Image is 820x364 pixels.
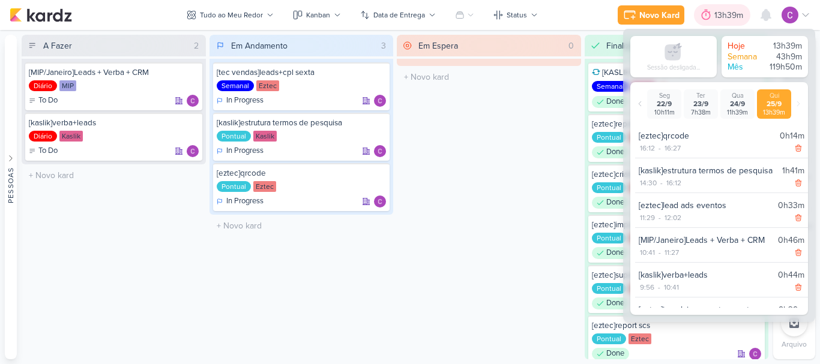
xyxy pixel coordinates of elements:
div: Kaslik [59,131,83,142]
div: [kaslik]estrutura termos de pesquisa [639,164,777,177]
div: Responsável: Carlos Lima [374,195,386,207]
button: Novo Kard [618,5,684,25]
div: [eztec]suporte meta [592,270,762,281]
div: 10h11m [650,109,679,116]
div: 25/9 [759,100,789,109]
input: + Novo kard [399,68,579,86]
p: In Progress [226,195,264,207]
input: + Novo kard [24,167,203,184]
div: 14:30 [639,178,658,188]
div: To Do [29,145,58,157]
div: 13h39m [766,41,802,52]
div: 1h41m [782,164,804,177]
div: [MIP/Janeiro]Leads + Verba + CRM [29,67,199,78]
div: Diário [29,131,57,142]
div: Pontual [217,131,251,142]
div: 11:27 [663,247,680,258]
div: 2 [189,40,203,52]
div: In Progress [217,145,264,157]
img: Carlos Lima [374,145,386,157]
div: Done [592,297,629,309]
p: Done [606,348,624,360]
div: [eztec]report scs [592,320,762,331]
div: Responsável: Carlos Lima [374,95,386,107]
div: Sessão desligada... [647,64,700,71]
div: Mês [728,62,764,73]
div: Pontual [592,182,626,193]
div: 10:41 [663,282,680,293]
div: A Fazer [43,40,72,52]
div: Pontual [592,132,626,143]
div: [eztec]impulsionamento eventos [639,303,774,316]
div: 3 [376,40,391,52]
div: Finalizado [606,40,644,52]
div: - [656,212,663,223]
div: [MIP/Janeiro]Leads + Verba + CRM [639,234,773,246]
div: 0 [564,40,579,52]
img: Carlos Lima [187,145,199,157]
div: Done [592,348,629,360]
div: Pessoas [5,167,16,203]
img: Carlos Lima [374,195,386,207]
div: 0h14m [780,130,804,142]
div: - [656,247,663,258]
div: [kaslik]verba+leads [639,269,773,281]
div: Eztec [629,333,651,344]
p: Done [606,96,624,108]
div: Done [592,247,629,259]
p: Done [606,297,624,309]
div: Semana [728,52,764,62]
div: [KASLIK] SALDO DA CONTA [592,67,762,78]
div: 0h44m [778,269,804,281]
div: [tec vendas]leads+cpl sexta [217,67,387,78]
p: Done [606,247,624,259]
input: + Novo kard [212,217,391,234]
div: Pontual [592,333,626,344]
div: In Progress [217,195,264,207]
div: Hoje [728,41,764,52]
div: In Progress [217,95,264,107]
div: Em Andamento [231,40,288,52]
button: Pessoas [5,35,17,359]
div: Responsável: Carlos Lima [187,145,199,157]
div: 0h46m [778,234,804,246]
p: Done [606,146,624,158]
p: To Do [38,145,58,157]
div: Kaslik [253,131,277,142]
div: - [658,178,665,188]
div: 16:27 [663,143,682,154]
div: Done [592,197,629,209]
div: 7h38m [686,109,716,116]
div: [eztec]report impulsionamento fausto [592,119,762,130]
div: 13h39m [759,109,789,116]
div: Pontual [592,233,626,243]
div: 11h39m [723,109,752,116]
div: MIP [59,80,76,91]
div: Diário [29,80,57,91]
div: Done [592,96,629,108]
div: [eztec]criativos decorado scs [592,169,762,180]
div: [kaslik]verba+leads [29,118,199,128]
div: 9:56 [639,282,656,293]
div: 24/9 [723,100,752,109]
div: 16:12 [639,143,656,154]
div: Pontual [217,181,251,192]
div: Qui [759,92,789,100]
div: Done [592,146,629,158]
img: Carlos Lima [374,95,386,107]
div: Responsável: Carlos Lima [374,145,386,157]
div: 0h33m [778,199,804,212]
div: To Do [29,95,58,107]
img: Carlos Lima [187,95,199,107]
div: Responsável: Carlos Lima [749,348,761,360]
div: Novo Kard [639,9,680,22]
div: [kaslik]estrutura termos de pesquisa [217,118,387,128]
div: Semanal [592,81,629,92]
div: [eztec]qrcode [217,168,387,179]
div: 9h39m [779,303,804,316]
p: In Progress [226,95,264,107]
p: Arquivo [782,339,807,350]
div: [eztec]lead ads eventos [639,199,773,212]
div: 23/9 [686,100,716,109]
div: 12:02 [663,212,683,223]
